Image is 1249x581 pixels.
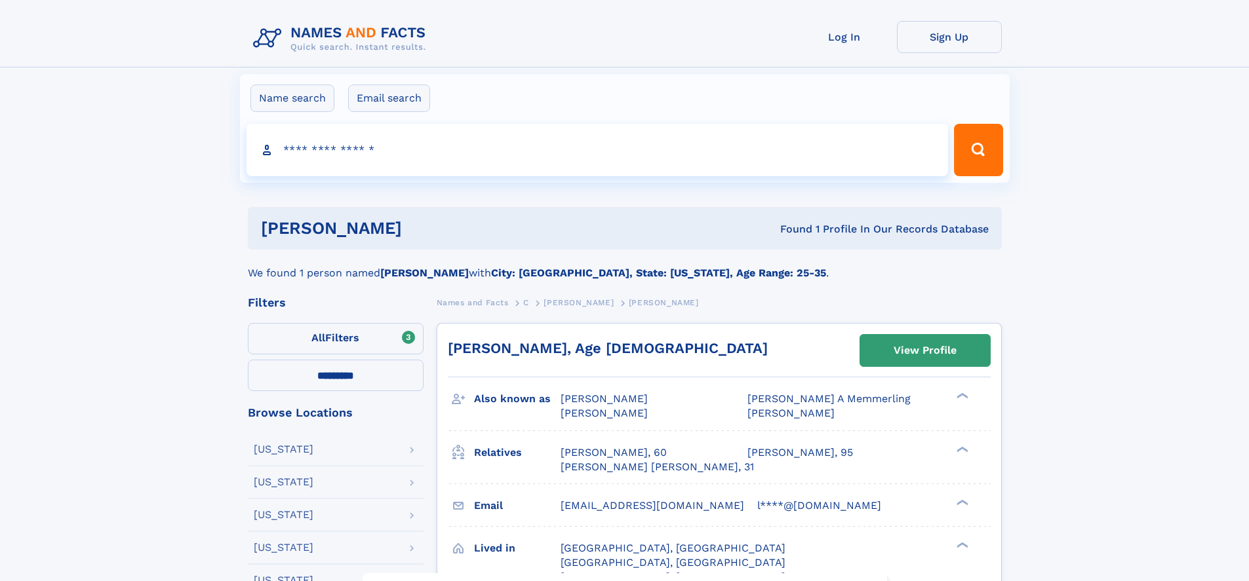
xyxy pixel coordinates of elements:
[561,392,648,405] span: [PERSON_NAME]
[747,445,853,460] a: [PERSON_NAME], 95
[248,21,437,56] img: Logo Names and Facts
[437,294,509,310] a: Names and Facts
[448,340,768,356] a: [PERSON_NAME], Age [DEMOGRAPHIC_DATA]
[254,542,313,553] div: [US_STATE]
[953,498,969,506] div: ❯
[311,331,325,344] span: All
[254,477,313,487] div: [US_STATE]
[248,250,1002,281] div: We found 1 person named with .
[248,323,424,354] label: Filters
[474,441,561,464] h3: Relatives
[561,445,667,460] a: [PERSON_NAME], 60
[254,444,313,455] div: [US_STATE]
[894,335,957,365] div: View Profile
[953,392,969,400] div: ❯
[561,407,648,419] span: [PERSON_NAME]
[860,335,990,366] a: View Profile
[747,392,911,405] span: [PERSON_NAME] A Memmerling
[250,84,334,112] label: Name search
[954,124,1002,176] button: Search Button
[953,540,969,549] div: ❯
[544,294,614,310] a: [PERSON_NAME]
[629,298,699,307] span: [PERSON_NAME]
[561,556,785,569] span: [GEOGRAPHIC_DATA], [GEOGRAPHIC_DATA]
[247,124,949,176] input: search input
[523,294,529,310] a: C
[474,537,561,559] h3: Lived in
[953,445,969,453] div: ❯
[380,267,469,279] b: [PERSON_NAME]
[491,267,826,279] b: City: [GEOGRAPHIC_DATA], State: [US_STATE], Age Range: 25-35
[523,298,529,307] span: C
[248,407,424,419] div: Browse Locations
[474,495,561,517] h3: Email
[591,222,989,236] div: Found 1 Profile In Our Records Database
[561,542,785,554] span: [GEOGRAPHIC_DATA], [GEOGRAPHIC_DATA]
[248,297,424,309] div: Filters
[544,298,614,307] span: [PERSON_NAME]
[474,388,561,410] h3: Also known as
[348,84,430,112] label: Email search
[561,460,754,474] a: [PERSON_NAME] [PERSON_NAME], 31
[261,220,591,236] h1: [PERSON_NAME]
[561,499,744,512] span: [EMAIL_ADDRESS][DOMAIN_NAME]
[792,21,897,53] a: Log In
[254,510,313,520] div: [US_STATE]
[897,21,1002,53] a: Sign Up
[747,407,835,419] span: [PERSON_NAME]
